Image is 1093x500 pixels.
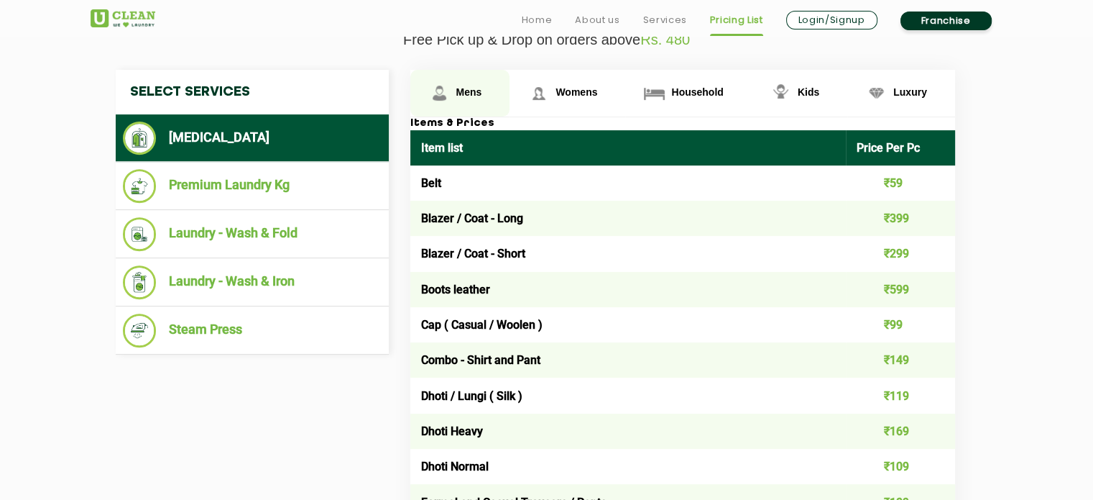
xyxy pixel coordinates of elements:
[864,81,889,106] img: Luxury
[123,122,382,155] li: [MEDICAL_DATA]
[410,378,847,413] td: Dhoti / Lungi ( Silk )
[671,86,723,98] span: Household
[798,86,819,98] span: Kids
[410,272,847,307] td: Boots leather
[123,169,157,203] img: Premium Laundry Kg
[410,449,847,484] td: Dhoti Normal
[123,314,382,347] li: Steam Press
[846,449,955,484] td: ₹109
[846,201,955,236] td: ₹399
[123,314,157,347] img: Steam Press
[123,217,157,251] img: Laundry - Wash & Fold
[410,201,847,236] td: Blazer / Coat - Long
[410,117,955,130] h3: Items & Prices
[893,86,927,98] span: Luxury
[710,12,763,29] a: Pricing List
[846,130,955,165] th: Price Per Pc
[410,307,847,342] td: Cap ( Casual / Woolen )
[642,12,686,29] a: Services
[410,165,847,201] td: Belt
[123,122,157,155] img: Dry Cleaning
[846,342,955,378] td: ₹149
[116,70,389,114] h4: Select Services
[456,86,482,98] span: Mens
[91,32,1003,48] p: Free Pick up & Drop on orders above
[846,414,955,449] td: ₹169
[575,12,619,29] a: About us
[846,272,955,307] td: ₹599
[123,169,382,203] li: Premium Laundry Kg
[786,11,877,29] a: Login/Signup
[846,307,955,342] td: ₹99
[123,265,157,299] img: Laundry - Wash & Iron
[642,81,667,106] img: Household
[555,86,597,98] span: Womens
[640,32,690,47] span: Rs. 480
[123,217,382,251] li: Laundry - Wash & Fold
[900,12,992,30] a: Franchise
[123,265,382,299] li: Laundry - Wash & Iron
[522,12,553,29] a: Home
[846,378,955,413] td: ₹119
[846,165,955,201] td: ₹59
[410,236,847,271] td: Blazer / Coat - Short
[410,130,847,165] th: Item list
[768,81,793,106] img: Kids
[91,9,155,27] img: UClean Laundry and Dry Cleaning
[410,342,847,378] td: Combo - Shirt and Pant
[427,81,452,106] img: Mens
[410,414,847,449] td: Dhoti Heavy
[846,236,955,271] td: ₹299
[526,81,551,106] img: Womens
